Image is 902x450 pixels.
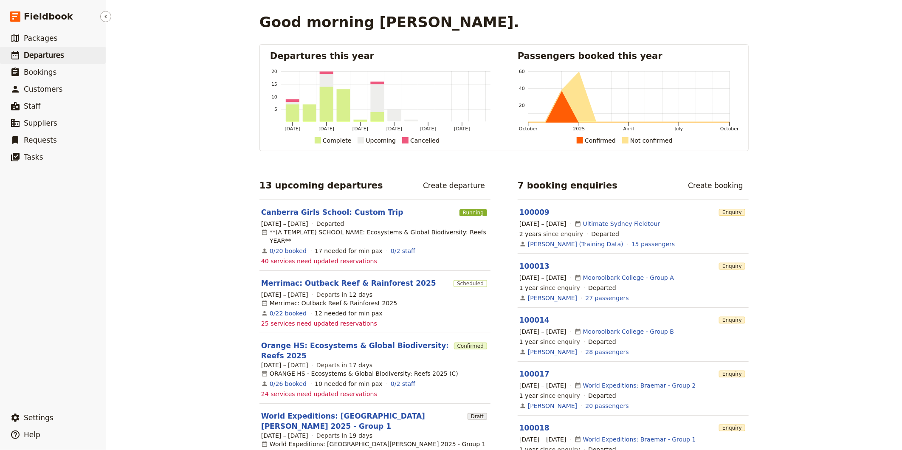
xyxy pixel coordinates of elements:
span: [DATE] – [DATE] [519,435,567,444]
a: [PERSON_NAME] [528,402,577,410]
a: 100013 [519,262,550,270]
span: since enquiry [519,337,580,346]
span: since enquiry [519,284,580,292]
div: ORANGE HS - Ecosystems & Global Biodiversity: Reefs 2025 (C) [261,369,458,378]
a: Create departure [417,178,490,193]
a: View the passengers for this booking [586,402,629,410]
div: World Expeditions: [GEOGRAPHIC_DATA][PERSON_NAME] 2025 - Group 1 [261,440,486,448]
span: Draft [468,413,487,420]
tspan: 10 [271,94,277,100]
tspan: 40 [519,86,525,91]
tspan: [DATE] [319,126,334,132]
span: [DATE] – [DATE] [519,381,567,390]
div: Upcoming [366,135,396,146]
a: 100014 [519,316,550,324]
tspan: 20 [519,103,525,108]
span: 25 services need updated reservations [261,319,377,328]
span: Settings [24,413,54,422]
a: World Expeditions: Braemar - Group 1 [583,435,696,444]
h2: Departures this year [270,50,490,62]
span: 1 year [519,338,538,345]
span: since enquiry [519,391,580,400]
a: [PERSON_NAME] [528,294,577,302]
span: 40 services need updated reservations [261,257,377,265]
div: Departed [588,391,616,400]
span: Enquiry [719,371,745,377]
div: Departed [588,337,616,346]
tspan: 2025 [573,126,585,132]
div: Cancelled [410,135,440,146]
tspan: [DATE] [420,126,436,132]
a: Merrimac: Outback Reef & Rainforest 2025 [261,278,436,288]
div: Not confirmed [630,135,673,146]
span: Departures [24,51,64,59]
span: Enquiry [719,425,745,431]
a: Ultimate Sydney Fieldtour [583,219,660,228]
span: 12 days [349,291,372,298]
a: View the bookings for this departure [270,309,307,318]
a: Create booking [682,178,749,193]
div: Complete [323,135,351,146]
span: [DATE] – [DATE] [261,361,308,369]
a: View the bookings for this departure [270,380,307,388]
a: World Expeditions: Braemar - Group 2 [583,381,696,390]
h2: Passengers booked this year [518,50,738,62]
button: Hide menu [100,11,111,22]
span: Tasks [24,153,43,161]
span: Enquiry [719,263,745,270]
a: Orange HS: Ecosystems & Global Biodiversity: Reefs 2025 [261,340,451,361]
a: Mooroolbark College - Group A [583,273,674,282]
span: [DATE] – [DATE] [261,219,308,228]
a: View the passengers for this booking [586,294,629,302]
a: [PERSON_NAME] (Training Data) [528,240,623,248]
a: 100017 [519,370,550,378]
span: Confirmed [454,343,487,349]
span: Fieldbook [24,10,73,23]
span: Help [24,430,40,439]
span: since enquiry [519,230,583,238]
div: 12 needed for min pax [315,309,383,318]
tspan: April [623,126,634,132]
div: Merrimac: Outback Reef & Rainforest 2025 [261,299,397,307]
span: 1 year [519,392,538,399]
a: Canberra Girls School: Custom Trip [261,207,403,217]
span: [DATE] – [DATE] [261,431,308,440]
span: Bookings [24,68,56,76]
a: 100009 [519,208,550,217]
span: [DATE] – [DATE] [519,273,567,282]
div: Departed [588,284,616,292]
tspan: [DATE] [285,126,300,132]
span: Departs in [316,290,372,299]
div: Confirmed [585,135,616,146]
span: Running [459,209,487,216]
span: Customers [24,85,62,93]
span: 24 services need updated reservations [261,390,377,398]
span: Requests [24,136,57,144]
tspan: October [720,126,739,132]
a: [PERSON_NAME] [528,348,577,356]
a: View the bookings for this departure [270,247,307,255]
span: 2 years [519,231,541,237]
a: Mooroolbark College - Group B [583,327,674,336]
span: 19 days [349,432,372,439]
span: 17 days [349,362,372,368]
h2: 13 upcoming departures [259,179,383,192]
tspan: [DATE] [454,126,470,132]
span: 1 year [519,284,538,291]
div: Departed [316,219,344,228]
a: 100018 [519,424,550,432]
span: Scheduled [454,280,487,287]
span: [DATE] – [DATE] [519,327,567,336]
tspan: 15 [271,82,277,87]
div: 10 needed for min pax [315,380,383,388]
span: Enquiry [719,209,745,216]
span: [DATE] – [DATE] [519,219,567,228]
tspan: July [674,126,683,132]
tspan: 60 [519,69,525,74]
span: [DATE] – [DATE] [261,290,308,299]
a: 0/2 staff [391,247,415,255]
tspan: 5 [274,107,277,112]
a: View the passengers for this booking [586,348,629,356]
span: Enquiry [719,317,745,323]
tspan: [DATE] [352,126,368,132]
